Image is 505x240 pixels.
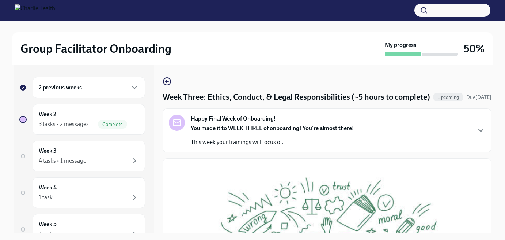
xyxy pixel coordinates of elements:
h6: 2 previous weeks [39,84,82,92]
a: Week 23 tasks • 2 messagesComplete [19,104,145,135]
h6: Week 2 [39,110,56,118]
strong: My progress [385,41,416,49]
div: 4 tasks • 1 message [39,157,86,165]
h6: Week 3 [39,147,57,155]
div: 1 task [39,230,53,238]
img: CharlieHealth [15,4,55,16]
div: 3 tasks • 2 messages [39,120,89,128]
span: Complete [98,122,127,127]
strong: [DATE] [475,94,491,100]
span: Upcoming [433,95,463,100]
a: Week 34 tasks • 1 message [19,141,145,171]
span: Due [466,94,491,100]
h4: Week Three: Ethics, Conduct, & Legal Responsibilities (~5 hours to complete) [163,92,430,103]
strong: Happy Final Week of Onboarding! [191,115,276,123]
span: September 1st, 2025 10:00 [466,94,491,101]
a: Week 41 task [19,177,145,208]
h6: Week 4 [39,184,57,192]
h2: Group Facilitator Onboarding [20,41,171,56]
div: 1 task [39,193,53,202]
h6: Week 5 [39,220,57,228]
strong: You made it to WEEK THREE of onboarding! You're almost there! [191,125,354,132]
h3: 50% [464,42,485,55]
p: This week your trainings will focus o... [191,138,354,146]
div: 2 previous weeks [33,77,145,98]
